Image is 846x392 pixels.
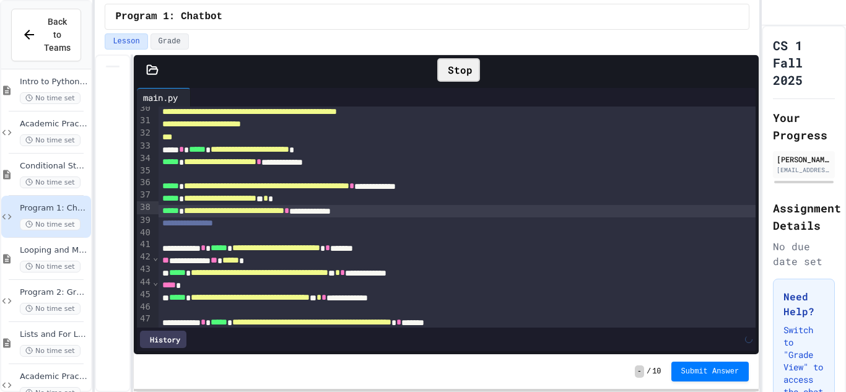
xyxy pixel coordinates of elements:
span: Looping and Multi Conditions [20,245,89,256]
div: 37 [137,189,152,201]
div: 38 [137,201,152,214]
div: [PERSON_NAME] [777,154,831,165]
div: 39 [137,214,152,227]
span: No time set [20,345,81,357]
span: No time set [20,176,81,188]
div: 45 [137,289,152,301]
span: No time set [20,219,81,230]
span: 10 [652,367,661,377]
div: 35 [137,165,152,177]
span: No time set [20,261,81,272]
div: History [140,331,186,348]
span: Fold line [152,252,159,262]
span: / [647,367,651,377]
div: No due date set [773,239,835,269]
span: Submit Answer [681,367,739,377]
div: 31 [137,115,152,127]
button: Back to Teams [11,9,81,61]
div: main.py [137,88,191,107]
span: Fold line [152,277,159,287]
div: 32 [137,127,152,139]
span: No time set [20,303,81,315]
h2: Your Progress [773,109,835,144]
button: Submit Answer [671,362,749,381]
span: Program 1: Chatbot [20,203,89,214]
span: No time set [20,134,81,146]
h2: Assignment Details [773,199,835,234]
span: Program 1: Chatbot [115,9,222,24]
span: Conditional Statements and Formatting Strings and Numbers [20,161,89,172]
span: Lists and For Loops [20,329,89,340]
div: 30 [137,102,152,115]
span: Program 2: Gradefinder 1.0 [20,287,89,298]
div: 33 [137,140,152,152]
span: Academic Practice #1 [20,119,89,129]
div: main.py [137,91,184,104]
span: - [635,365,644,378]
span: Intro to Python Input and output [20,77,89,87]
div: Stop [437,58,480,82]
div: 36 [137,176,152,189]
div: 44 [137,276,152,289]
span: Back to Teams [44,15,71,54]
div: 47 [137,313,152,325]
h3: Need Help? [783,289,824,319]
div: [EMAIL_ADDRESS][DOMAIN_NAME] [777,165,831,175]
h1: CS 1 Fall 2025 [773,37,835,89]
div: 40 [137,227,152,239]
span: No time set [20,92,81,104]
span: Academic Practice #2: Lists [20,372,89,382]
div: 46 [137,301,152,313]
div: 43 [137,263,152,276]
button: Grade [150,33,189,50]
button: Lesson [105,33,147,50]
div: 34 [137,152,152,165]
div: 42 [137,251,152,263]
div: 41 [137,238,152,251]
